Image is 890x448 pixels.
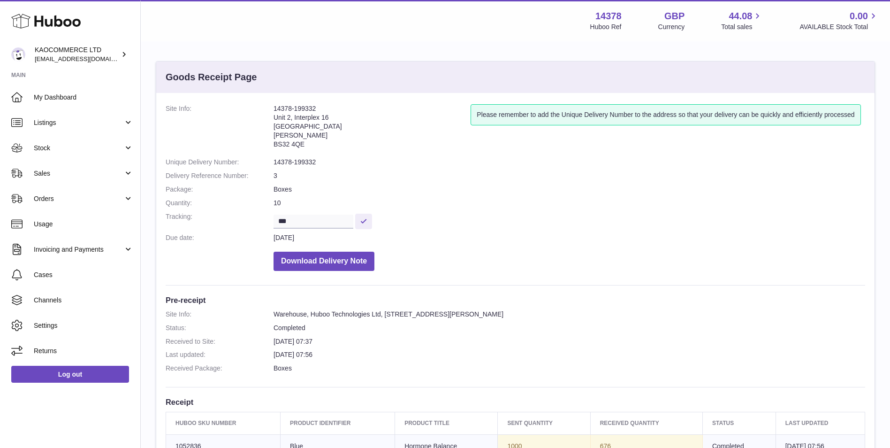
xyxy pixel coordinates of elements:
h3: Goods Receipt Page [166,71,257,84]
h3: Receipt [166,397,865,407]
dd: Boxes [274,185,865,194]
span: Cases [34,270,133,279]
span: Listings [34,118,123,127]
span: Sales [34,169,123,178]
dd: Boxes [274,364,865,373]
dt: Site Info: [166,104,274,153]
th: Status [702,412,776,434]
dd: [DATE] [274,233,865,242]
th: Product Identifier [281,412,395,434]
dt: Status: [166,324,274,332]
button: Download Delivery Note [274,252,374,271]
span: Returns [34,347,133,355]
dd: 10 [274,199,865,208]
th: Huboo SKU Number [166,412,281,434]
span: 0.00 [850,10,868,23]
strong: GBP [664,10,685,23]
div: Please remember to add the Unique Delivery Number to the address so that your delivery can be qui... [471,104,860,125]
dt: Unique Delivery Number: [166,158,274,167]
dd: [DATE] 07:37 [274,337,865,346]
span: Usage [34,220,133,229]
dd: Completed [274,324,865,332]
div: Currency [658,23,685,31]
dd: 3 [274,171,865,180]
dt: Tracking: [166,212,274,229]
span: Orders [34,194,123,203]
div: Huboo Ref [590,23,622,31]
a: 0.00 AVAILABLE Stock Total [799,10,879,31]
dt: Due date: [166,233,274,242]
th: Product title [395,412,498,434]
dt: Last updated: [166,350,274,359]
span: My Dashboard [34,93,133,102]
dt: Site Info: [166,310,274,319]
dd: [DATE] 07:56 [274,350,865,359]
span: Invoicing and Payments [34,245,123,254]
strong: 14378 [595,10,622,23]
span: [EMAIL_ADDRESS][DOMAIN_NAME] [35,55,138,62]
dt: Received to Site: [166,337,274,346]
dd: Warehouse, Huboo Technologies Ltd, [STREET_ADDRESS][PERSON_NAME] [274,310,865,319]
dt: Delivery Reference Number: [166,171,274,180]
span: AVAILABLE Stock Total [799,23,879,31]
dt: Received Package: [166,364,274,373]
div: KAOCOMMERCE LTD [35,46,119,63]
dt: Quantity: [166,199,274,208]
dd: 14378-199332 [274,158,865,167]
th: Last updated [776,412,865,434]
th: Sent Quantity [498,412,590,434]
img: internalAdmin-14378@internal.huboo.com [11,47,25,62]
span: Stock [34,144,123,153]
h3: Pre-receipt [166,295,865,305]
span: 44.08 [729,10,752,23]
span: Total sales [721,23,763,31]
th: Received Quantity [590,412,702,434]
address: 14378-199332 Unit 2, Interplex 16 [GEOGRAPHIC_DATA] [PERSON_NAME] BS32 4QE [274,104,471,153]
dt: Package: [166,185,274,194]
span: Settings [34,321,133,330]
a: Log out [11,366,129,383]
span: Channels [34,296,133,305]
a: 44.08 Total sales [721,10,763,31]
